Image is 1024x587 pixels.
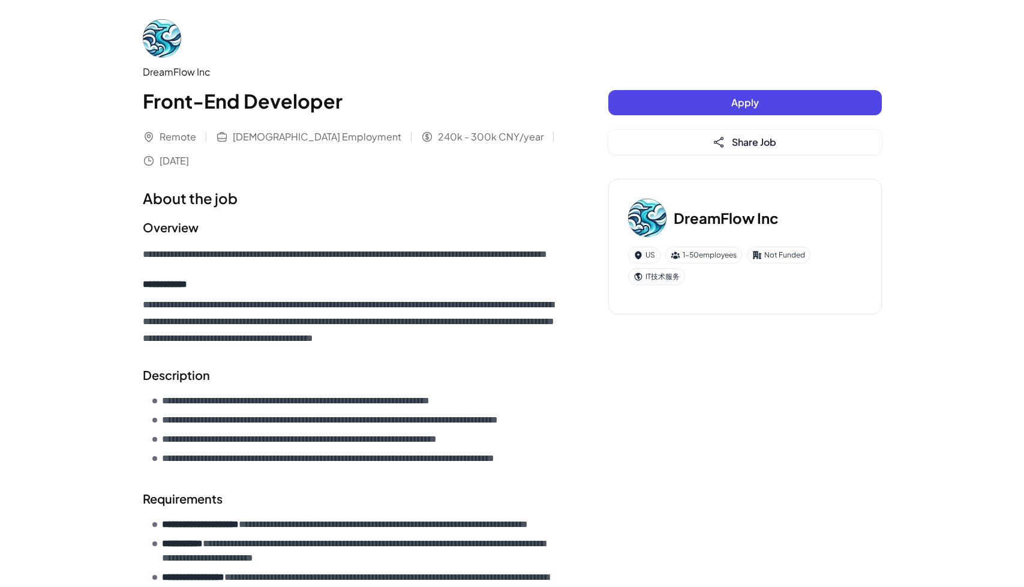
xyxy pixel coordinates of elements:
[143,19,181,58] img: Dr
[233,130,401,144] span: [DEMOGRAPHIC_DATA] Employment
[143,86,560,115] h1: Front-End Developer
[674,207,779,229] h3: DreamFlow Inc
[628,199,666,237] img: Dr
[160,154,189,168] span: [DATE]
[732,136,776,148] span: Share Job
[143,65,560,79] div: DreamFlow Inc
[160,130,196,144] span: Remote
[143,218,560,236] h2: Overview
[143,366,560,384] h2: Description
[747,247,810,263] div: Not Funded
[438,130,543,144] span: 240k - 300k CNY/year
[143,187,560,209] h1: About the job
[628,268,685,285] div: IT技术服务
[628,247,660,263] div: US
[731,96,759,109] span: Apply
[143,490,560,508] h2: Requirements
[665,247,742,263] div: 1-50 employees
[608,90,882,115] button: Apply
[608,130,882,155] button: Share Job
